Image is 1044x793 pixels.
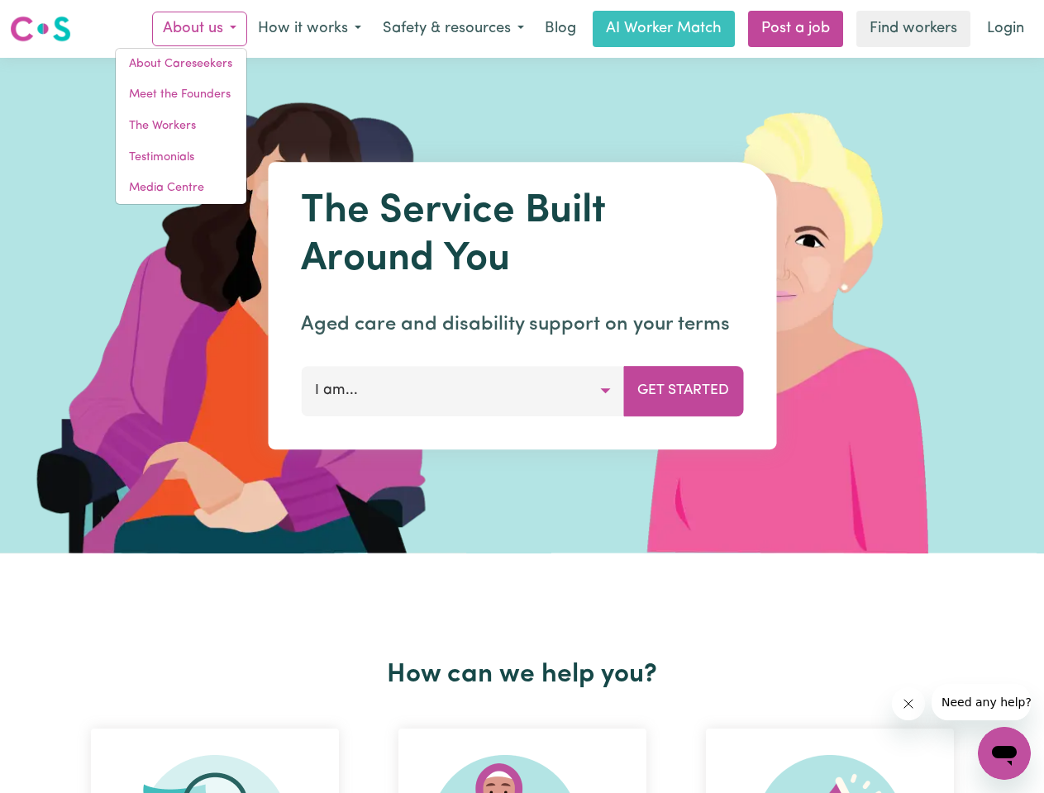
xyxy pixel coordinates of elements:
[301,310,743,340] p: Aged care and disability support on your terms
[977,11,1034,47] a: Login
[116,142,246,173] a: Testimonials
[247,12,372,46] button: How it works
[856,11,970,47] a: Find workers
[593,11,735,47] a: AI Worker Match
[115,48,247,205] div: About us
[10,14,71,44] img: Careseekers logo
[932,684,1031,720] iframe: Message from company
[535,11,586,47] a: Blog
[301,188,743,283] h1: The Service Built Around You
[116,173,246,204] a: Media Centre
[116,79,246,111] a: Meet the Founders
[623,366,743,415] button: Get Started
[116,49,246,80] a: About Careseekers
[372,12,535,46] button: Safety & resources
[10,10,71,48] a: Careseekers logo
[61,659,984,691] h2: How can we help you?
[748,11,843,47] a: Post a job
[978,727,1031,780] iframe: Button to launch messaging window
[116,111,246,142] a: The Workers
[152,12,247,46] button: About us
[892,687,925,720] iframe: Close message
[301,366,624,415] button: I am...
[10,12,100,25] span: Need any help?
